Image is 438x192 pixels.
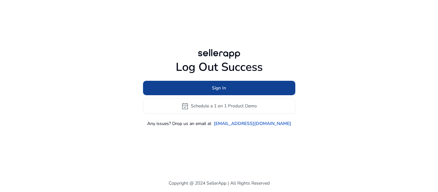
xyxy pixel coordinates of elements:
h1: Log Out Success [143,60,295,74]
span: Sign In [212,85,226,91]
p: Any issues? Drop us an email at [147,120,211,127]
span: event_available [181,102,189,110]
a: [EMAIL_ADDRESS][DOMAIN_NAME] [214,120,291,127]
button: Sign In [143,81,295,95]
button: event_availableSchedule a 1 on 1 Product Demo [143,98,295,114]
